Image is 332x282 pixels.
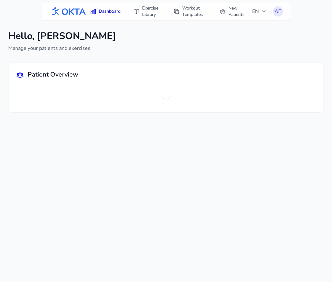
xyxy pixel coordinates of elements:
[169,3,210,20] a: Workout Templates
[216,3,248,20] a: New Patients
[273,6,283,17] button: АГ
[252,8,266,15] span: EN
[8,44,116,52] p: Manage your patients and exercises
[8,30,116,42] h1: Hello, [PERSON_NAME]
[28,70,78,79] h2: Patient Overview
[248,5,270,18] button: EN
[86,6,124,17] a: Dashboard
[129,3,164,20] a: Exercise Library
[49,5,86,18] img: OKTA logo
